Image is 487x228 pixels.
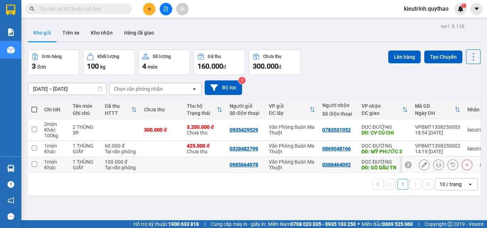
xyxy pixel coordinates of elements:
[358,100,411,119] th: Toggle SortBy
[42,54,62,59] div: Đơn hàng
[138,49,190,75] button: Số lượng4món
[144,107,180,112] div: Chưa thu
[73,124,98,136] div: 2 THÙNG SR
[418,220,419,228] span: |
[187,110,217,116] div: Trạng thái
[73,103,98,109] div: Tên món
[415,124,460,130] div: VPBMT1308250003
[187,103,217,109] div: Thu hộ
[194,49,245,75] button: Đã thu160.000đ
[230,110,262,116] div: Số điện thoại
[223,64,226,70] span: đ
[28,49,80,75] button: Đơn hàng3đơn
[358,223,360,226] span: ⚪️
[148,64,158,70] span: món
[44,165,66,170] div: Khác
[168,221,199,227] strong: 1900 633 818
[388,51,421,63] button: Lên hàng
[44,107,66,112] div: Chi tiết
[398,4,454,13] span: kieutrinh.quythao
[143,3,155,15] button: plus
[473,6,480,12] span: caret-down
[44,143,66,149] div: 1 món
[415,110,455,116] div: Ngày ĐH
[424,51,462,63] button: Tạo Chuyến
[204,220,205,228] span: |
[362,124,408,130] div: DỌC ĐƯỜNG
[322,127,351,133] div: 0783531052
[467,181,473,187] svg: open
[105,143,137,149] div: 60.000 đ
[114,85,163,92] div: Chọn văn phòng nhận
[133,220,199,228] span: Hỗ trợ kỹ thuật:
[73,110,98,116] div: Ghi chú
[176,3,189,15] button: aim
[73,159,98,170] div: 1 THÙNG GIẤY
[462,3,465,8] span: 1
[268,220,356,228] span: Miền Nam
[269,110,309,116] div: ĐC lấy
[322,146,351,152] div: 0869048166
[105,149,137,154] div: Tại văn phòng
[263,54,281,59] div: Chưa thu
[265,100,319,119] th: Toggle SortBy
[183,100,226,119] th: Toggle SortBy
[230,103,262,109] div: Người gửi
[100,64,106,70] span: kg
[362,149,408,154] div: DĐ: MỸ PHƯỚC 3
[163,6,168,11] span: file-add
[461,3,466,8] sup: 1
[362,143,408,149] div: DỌC ĐƯỜNG
[44,127,66,133] div: Khác
[291,221,356,227] strong: 0708 023 035 - 0935 103 250
[322,162,351,168] div: 0388464092
[415,103,455,109] div: Mã GD
[441,22,465,30] div: ver 1.8.138
[44,149,66,154] div: Khác
[211,220,266,228] span: Cung cấp máy in - giấy in:
[187,124,222,136] div: Chưa thu
[97,54,119,59] div: Khối lượng
[239,77,246,84] sup: 2
[101,100,140,119] th: Toggle SortBy
[411,100,464,119] th: Toggle SortBy
[105,110,131,116] div: HTTT
[44,159,66,165] div: 1 món
[83,49,135,75] button: Khối lượng100kg
[230,162,258,168] div: 0985664978
[105,165,137,170] div: Tại văn phòng
[447,222,452,227] span: copyright
[415,149,460,154] div: 14:19 [DATE]
[415,130,460,136] div: 18:54 [DATE]
[73,143,98,154] div: 1 THÙNG GIẤY
[205,80,242,95] button: Bộ lọc
[208,54,221,59] div: Đã thu
[147,6,152,11] span: plus
[398,179,408,190] button: 1
[37,64,46,70] span: đơn
[105,159,137,165] div: 100.000 đ
[419,159,430,170] div: Sửa đơn hàng
[28,24,57,41] button: Kho gửi
[440,181,462,188] div: 10 / trang
[269,143,315,154] div: Văn Phòng Buôn Ma Thuột
[87,62,99,70] span: 100
[470,3,483,15] button: caret-down
[57,24,85,41] button: Trên xe
[230,127,258,133] div: 0935429529
[7,165,15,172] img: warehouse-icon
[278,64,281,70] span: đ
[269,159,315,170] div: Văn Phòng Buôn Ma Thuột
[187,143,222,154] div: Chưa thu
[28,83,106,95] input: Select a date range.
[362,103,402,109] div: VP nhận
[153,54,171,59] div: Số lượng
[32,62,36,70] span: 3
[362,110,402,116] div: ĐC giao
[39,5,123,13] input: Tìm tên, số ĐT hoặc mã đơn
[7,46,15,54] img: warehouse-icon
[362,159,408,165] div: DỌC ĐƯỜNG
[198,62,223,70] span: 160.000
[7,181,14,188] span: question-circle
[249,49,301,75] button: Chưa thu300.000đ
